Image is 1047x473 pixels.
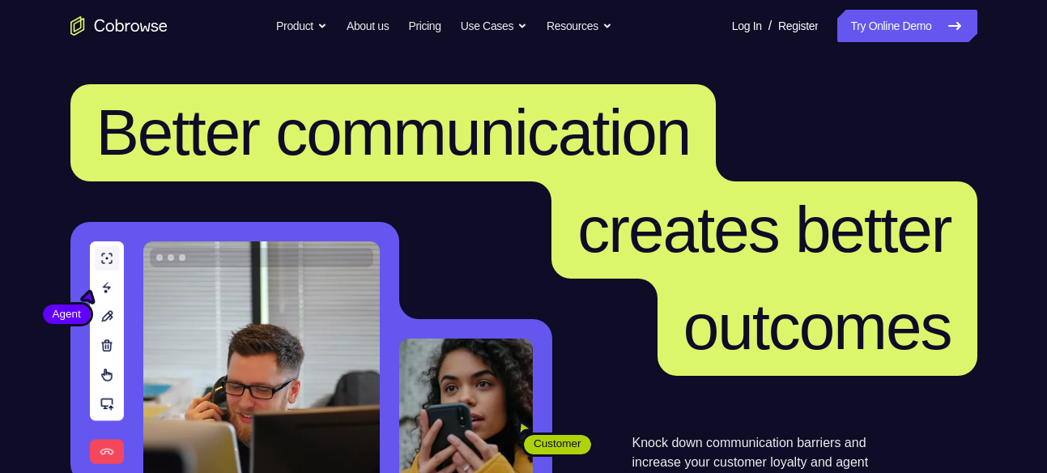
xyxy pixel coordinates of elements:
[732,10,762,42] a: Log In
[276,10,327,42] button: Product
[547,10,612,42] button: Resources
[837,10,977,42] a: Try Online Demo
[347,10,389,42] a: About us
[577,194,951,266] span: creates better
[461,10,527,42] button: Use Cases
[408,10,441,42] a: Pricing
[778,10,818,42] a: Register
[70,16,168,36] a: Go to the home page
[96,96,691,168] span: Better communication
[683,291,951,363] span: outcomes
[768,16,772,36] span: /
